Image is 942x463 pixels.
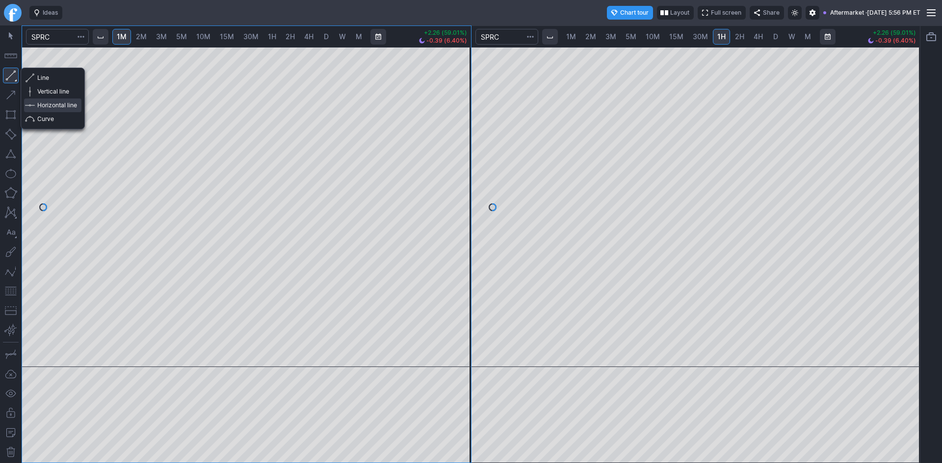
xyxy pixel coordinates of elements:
[74,29,88,45] button: Search
[3,264,19,279] button: Elliott waves
[37,100,77,110] span: Horizontal line
[806,6,819,20] button: Settings
[820,29,836,45] button: Range
[3,87,19,103] button: Arrow
[300,29,318,45] a: 4H
[805,32,811,41] span: M
[788,6,802,20] button: Toggle light mode
[735,32,744,41] span: 2H
[784,29,800,45] a: W
[419,30,467,36] p: +2.26 (59.01%)
[176,32,187,41] span: 5M
[3,224,19,240] button: Text
[3,48,19,64] button: Measure
[172,29,191,45] a: 5M
[131,29,151,45] a: 2M
[3,185,19,201] button: Polygon
[830,8,867,18] span: Aftermarket ·
[800,29,816,45] a: M
[475,29,538,45] input: Search
[768,29,784,45] a: D
[268,32,276,41] span: 1H
[605,32,616,41] span: 3M
[4,4,22,22] a: Finviz.com
[923,29,939,45] button: Portfolio watchlist
[3,28,19,44] button: Mouse
[3,386,19,401] button: Hide drawings
[750,6,784,20] button: Share
[585,32,596,41] span: 2M
[607,6,653,20] button: Chart tour
[220,32,234,41] span: 15M
[324,32,329,41] span: D
[669,32,683,41] span: 15M
[3,303,19,318] button: Position
[3,346,19,362] button: Drawing mode: Single
[26,29,89,45] input: Search
[43,8,58,18] span: Ideas
[112,29,131,45] a: 1M
[3,166,19,181] button: Ellipse
[304,32,314,41] span: 4H
[657,6,694,20] button: Layout
[192,29,215,45] a: 10M
[3,205,19,220] button: XABCD
[152,29,171,45] a: 3M
[523,29,537,45] button: Search
[335,29,350,45] a: W
[773,32,778,41] span: D
[239,29,263,45] a: 30M
[754,32,763,41] span: 4H
[3,126,19,142] button: Rotated rectangle
[356,32,362,41] span: M
[581,29,601,45] a: 2M
[717,32,726,41] span: 1H
[711,8,741,18] span: Full screen
[566,32,576,41] span: 1M
[37,87,77,97] span: Vertical line
[196,32,210,41] span: 10M
[641,29,664,45] a: 10M
[3,425,19,440] button: Add note
[621,29,641,45] a: 5M
[156,32,167,41] span: 3M
[788,32,795,41] span: W
[339,32,346,41] span: W
[646,32,660,41] span: 10M
[286,32,295,41] span: 2H
[698,6,746,20] button: Full screen
[867,8,920,18] span: [DATE] 5:56 PM ET
[3,405,19,421] button: Lock drawings
[626,32,636,41] span: 5M
[37,73,77,83] span: Line
[3,146,19,162] button: Triangle
[426,38,467,44] span: -0.39 (6.40%)
[318,29,334,45] a: D
[749,29,767,45] a: 4H
[3,68,19,83] button: Line
[620,8,649,18] span: Chart tour
[117,32,127,41] span: 1M
[601,29,621,45] a: 3M
[37,114,77,124] span: Curve
[562,29,580,45] a: 1M
[688,29,712,45] a: 30M
[542,29,558,45] button: Interval
[29,6,62,20] button: Ideas
[3,107,19,122] button: Rectangle
[3,366,19,382] button: Drawings autosave: Off
[370,29,386,45] button: Range
[763,8,780,18] span: Share
[3,322,19,338] button: Anchored VWAP
[875,38,916,44] span: -0.39 (6.40%)
[3,444,19,460] button: Remove all drawings
[215,29,238,45] a: 15M
[351,29,366,45] a: M
[3,244,19,260] button: Brush
[281,29,299,45] a: 2H
[713,29,730,45] a: 1H
[665,29,688,45] a: 15M
[3,283,19,299] button: Fibonacci retracements
[93,29,108,45] button: Interval
[136,32,147,41] span: 2M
